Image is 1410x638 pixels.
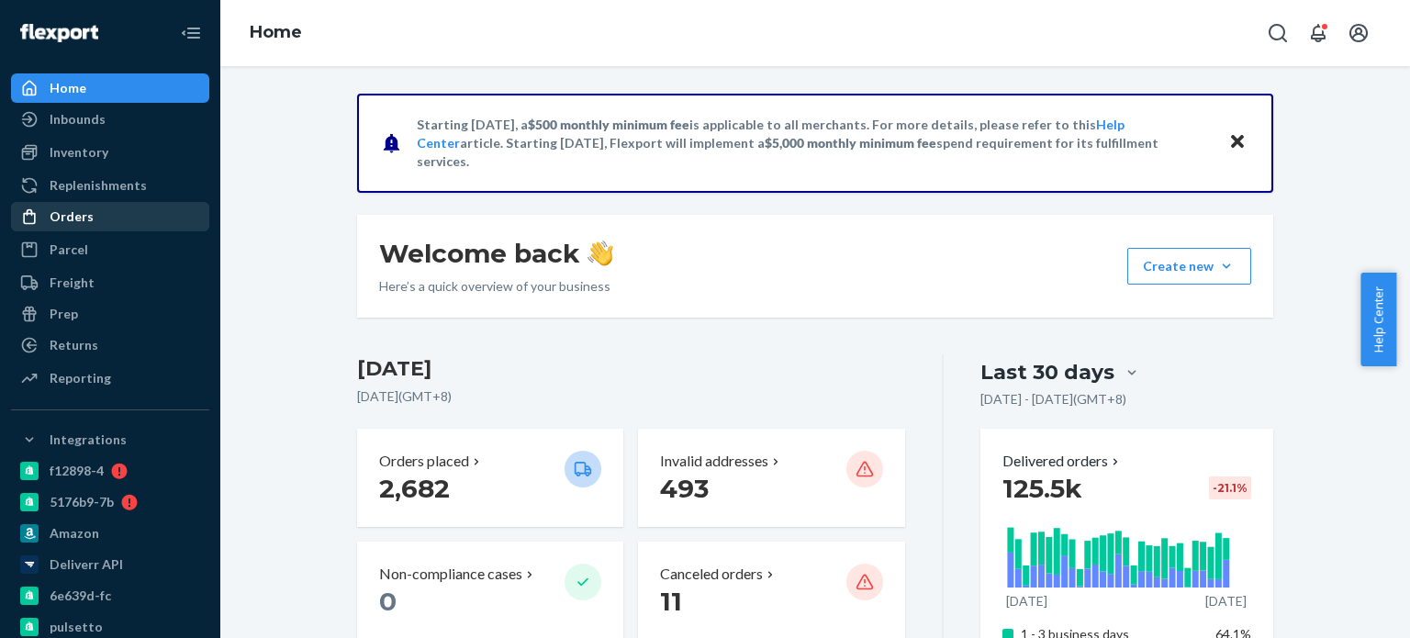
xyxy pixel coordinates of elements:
div: Reporting [50,369,111,387]
div: -21.1 % [1209,476,1251,499]
span: $500 monthly minimum fee [528,117,689,132]
button: Open account menu [1340,15,1377,51]
button: Delivered orders [1002,451,1123,472]
img: Flexport logo [20,24,98,42]
a: Home [11,73,209,103]
a: Inbounds [11,105,209,134]
p: Starting [DATE], a is applicable to all merchants. For more details, please refer to this article... [417,116,1211,171]
div: Inbounds [50,110,106,129]
a: f12898-4 [11,456,209,486]
a: Inventory [11,138,209,167]
img: hand-wave emoji [587,241,613,266]
span: $5,000 monthly minimum fee [765,135,936,151]
div: f12898-4 [50,462,104,480]
a: Freight [11,268,209,297]
p: Non-compliance cases [379,564,522,585]
p: [DATE] [1205,592,1247,610]
div: Orders [50,207,94,226]
p: [DATE] - [DATE] ( GMT+8 ) [980,390,1126,409]
a: Parcel [11,235,209,264]
div: 6e639d-fc [50,587,111,605]
p: Orders placed [379,451,469,472]
div: Deliverr API [50,555,123,574]
p: Here’s a quick overview of your business [379,277,613,296]
button: Create new [1127,248,1251,285]
button: Orders placed 2,682 [357,429,623,527]
p: Invalid addresses [660,451,768,472]
div: Inventory [50,143,108,162]
div: Amazon [50,524,99,543]
span: 0 [379,586,397,617]
button: Open notifications [1300,15,1337,51]
span: 2,682 [379,473,450,504]
span: 493 [660,473,709,504]
a: Returns [11,330,209,360]
a: Replenishments [11,171,209,200]
h3: [DATE] [357,354,905,384]
div: 5176b9-7b [50,493,114,511]
button: Invalid addresses 493 [638,429,904,527]
div: Integrations [50,431,127,449]
div: Replenishments [50,176,147,195]
p: [DATE] ( GMT+8 ) [357,387,905,406]
button: Help Center [1360,273,1396,366]
span: 125.5k [1002,473,1082,504]
div: Freight [50,274,95,292]
div: Home [50,79,86,97]
p: [DATE] [1006,592,1047,610]
div: Prep [50,305,78,323]
button: Close [1225,129,1249,156]
a: Prep [11,299,209,329]
button: Open Search Box [1259,15,1296,51]
ol: breadcrumbs [235,6,317,60]
a: Home [250,22,302,42]
a: Reporting [11,364,209,393]
button: Integrations [11,425,209,454]
span: 11 [660,586,682,617]
div: Returns [50,336,98,354]
a: Amazon [11,519,209,548]
a: Orders [11,202,209,231]
h1: Welcome back [379,237,613,270]
div: Last 30 days [980,358,1114,386]
a: 5176b9-7b [11,487,209,517]
button: Close Navigation [173,15,209,51]
a: 6e639d-fc [11,581,209,610]
a: Deliverr API [11,550,209,579]
div: pulsetto [50,618,103,636]
div: Parcel [50,241,88,259]
p: Canceled orders [660,564,763,585]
